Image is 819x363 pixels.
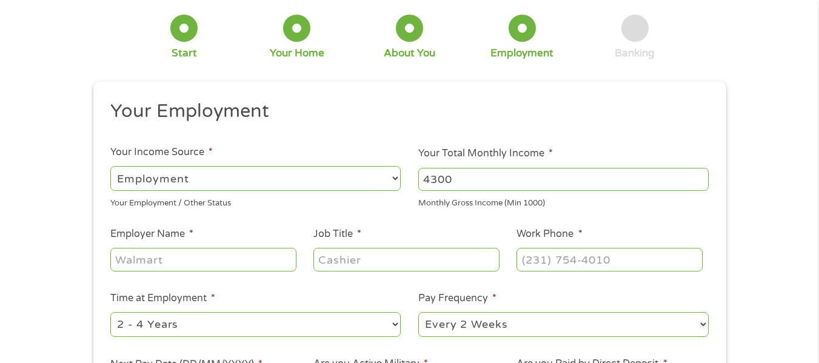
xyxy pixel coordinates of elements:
label: Your Total Monthly Income [418,147,553,160]
label: Work Phone [516,228,582,241]
div: Your Employment / Other Status [110,193,401,210]
label: Job Title [313,228,361,241]
div: Banking [615,47,655,60]
input: Cashier [313,248,499,271]
div: Your Home [270,47,324,60]
label: Your Income Source [110,146,213,159]
h2: Your Employment [110,99,700,124]
div: Monthly Gross Income (Min 1000) [418,193,709,210]
input: 1800 [418,168,709,191]
label: Time at Employment [110,292,215,305]
label: Pay Frequency [418,292,496,305]
div: Start [172,47,197,60]
input: (231) 754-4010 [516,248,702,271]
label: Employer Name [110,228,193,241]
input: Walmart [110,248,296,271]
div: Employment [490,47,553,60]
div: About You [384,47,435,60]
